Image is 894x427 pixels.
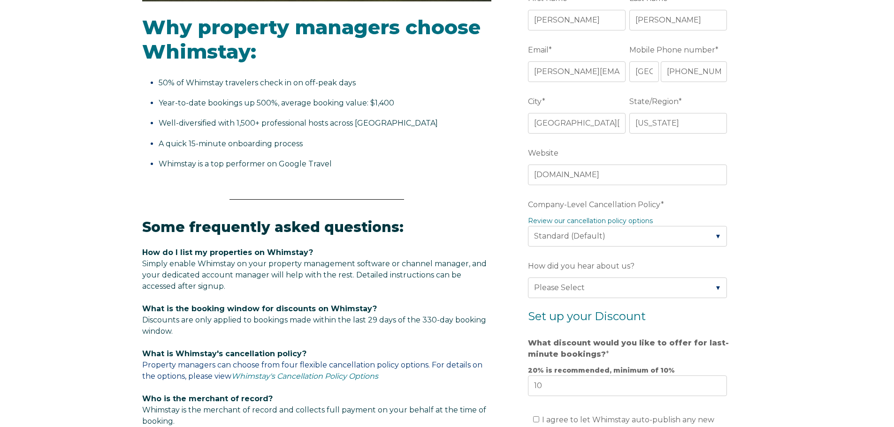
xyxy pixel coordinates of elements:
[142,304,377,313] span: What is the booking window for discounts on Whimstay?
[142,394,273,403] span: Who is the merchant of record?
[142,259,487,291] span: Simply enable Whimstay on your property management software or channel manager, and your dedicate...
[159,139,303,148] span: A quick 15-minute onboarding process
[528,366,675,375] strong: 20% is recommended, minimum of 10%
[142,315,486,336] span: Discounts are only applied to bookings made within the last 29 days of the 330-day booking window.
[528,309,646,323] span: Set up your Discount
[528,338,729,359] strong: What discount would you like to offer for last-minute bookings?
[159,78,356,87] span: 50% of Whimstay travelers check in on off-peak days
[159,98,394,107] span: Year-to-date bookings up 500%, average booking value: $1,400
[159,159,332,168] span: Whimstay is a top performer on Google Travel
[159,119,438,127] span: Well-diversified with 1,500+ professional hosts across [GEOGRAPHIC_DATA]
[528,197,661,212] span: Company-Level Cancellation Policy
[528,43,549,57] span: Email
[629,43,715,57] span: Mobile Phone number
[528,259,634,273] span: How did you hear about us?
[142,348,491,382] p: Property managers can choose from four flexible cancellation policy options. For details on the o...
[528,94,542,109] span: City
[142,349,306,358] span: What is Whimstay's cancellation policy?
[142,15,481,64] span: Why property managers choose Whimstay:
[629,94,679,109] span: State/Region
[142,405,486,426] span: Whimstay is the merchant of record and collects full payment on your behalf at the time of booking.
[142,218,404,236] span: Some frequently asked questions:
[231,372,378,381] a: Whimstay's Cancellation Policy Options
[528,146,558,160] span: Website
[533,416,539,422] input: I agree to let Whimstay auto-publish any new properties that become available in my PMS after the...
[142,248,313,257] span: How do I list my properties on Whimstay?
[528,217,653,225] a: Review our cancellation policy options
